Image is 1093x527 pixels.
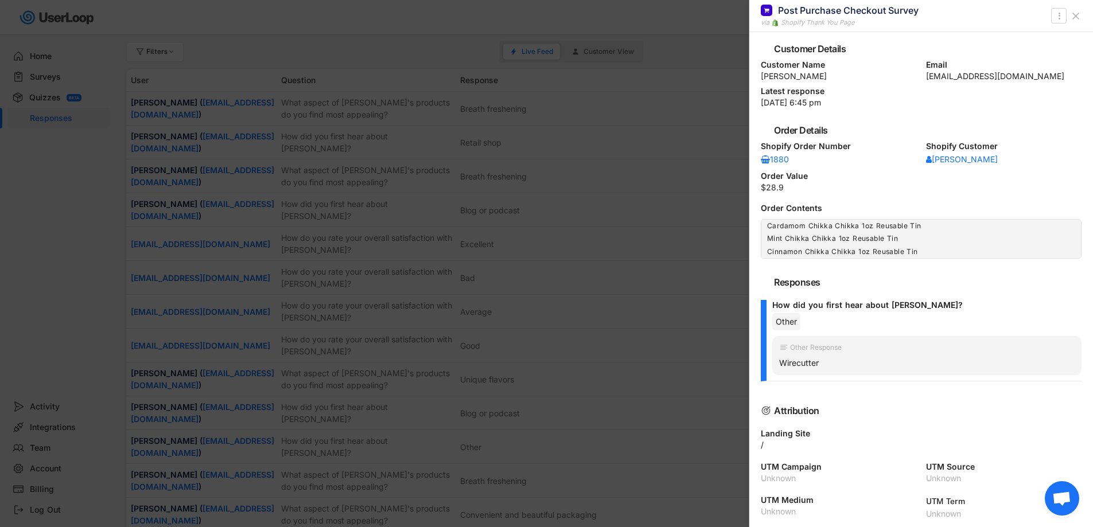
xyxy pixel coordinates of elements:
[761,430,1082,438] div: Landing Site
[772,300,1072,310] div: How did you first hear about [PERSON_NAME]?
[1053,9,1065,23] button: 
[761,61,917,69] div: Customer Name
[926,142,1082,150] div: Shopify Customer
[761,496,917,504] div: UTM Medium
[767,247,1075,256] div: Cinnamon Chikka Chikka 1oz Reusable Tin
[761,184,1082,192] div: $28.9
[926,474,1082,482] div: Unknown
[761,99,1082,107] div: [DATE] 6:45 pm
[926,496,1082,506] div: UTM Term
[761,463,917,471] div: UTM Campaign
[761,441,1082,449] div: /
[926,155,998,163] div: [PERSON_NAME]
[767,234,1075,243] div: Mint Chikka Chikka 1oz Reusable Tin
[761,87,1082,95] div: Latest response
[761,204,1082,212] div: Order Contents
[781,18,854,28] div: Shopify Thank You Page
[774,126,1063,135] div: Order Details
[772,19,779,26] img: 1156660_ecommerce_logo_shopify_icon%20%281%29.png
[772,313,800,330] div: Other
[761,72,917,80] div: [PERSON_NAME]
[774,44,1063,53] div: Customer Details
[778,4,919,17] div: Post Purchase Checkout Survey
[761,474,917,482] div: Unknown
[779,358,1075,368] div: Wirecutter
[774,406,1063,415] div: Attribution
[926,463,1082,471] div: UTM Source
[761,18,769,28] div: via
[761,172,1082,180] div: Order Value
[1058,10,1060,22] text: 
[761,155,795,163] div: 1880
[761,154,795,165] a: 1880
[774,278,1063,287] div: Responses
[790,344,842,351] div: Other Response
[767,221,1075,231] div: Cardamom Chikka Chikka 1oz Reusable Tin
[761,142,917,150] div: Shopify Order Number
[1045,481,1079,516] div: Open chat
[926,72,1082,80] div: [EMAIL_ADDRESS][DOMAIN_NAME]
[926,61,1082,69] div: Email
[926,154,998,165] a: [PERSON_NAME]
[926,510,1082,518] div: Unknown
[761,508,917,516] div: Unknown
